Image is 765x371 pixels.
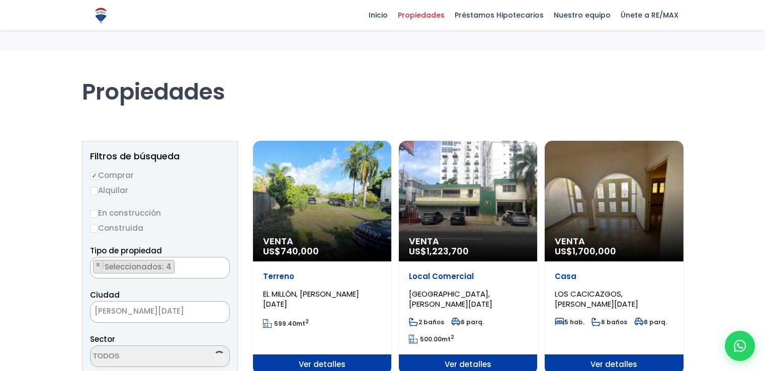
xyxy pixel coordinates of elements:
[90,334,115,344] span: Sector
[90,225,98,233] input: Construida
[90,245,162,256] span: Tipo de propiedad
[364,8,393,23] span: Inicio
[91,257,96,279] textarea: Search
[82,50,684,106] h1: Propiedades
[90,207,230,219] label: En construcción
[555,271,673,282] p: Casa
[274,319,296,328] span: 599.40
[409,271,527,282] p: Local Comercial
[420,335,442,343] span: 500.00
[214,308,219,317] span: ×
[555,245,616,257] span: US$
[90,301,230,323] span: SANTO DOMINGO DE GUZMÁN
[263,245,319,257] span: US$
[409,335,454,343] span: mt
[94,260,103,269] button: Remove item
[91,304,204,318] span: SANTO DOMINGO DE GUZMÁN
[263,236,381,246] span: Venta
[555,318,584,326] span: 5 hab.
[93,260,175,273] li: CASA
[263,289,359,309] span: EL MILLÓN, [PERSON_NAME][DATE]
[90,151,230,161] h2: Filtros de búsqueda
[90,169,230,181] label: Comprar
[90,222,230,234] label: Construida
[263,319,309,328] span: mt
[281,245,319,257] span: 740,000
[219,260,224,269] span: ×
[572,245,616,257] span: 1,700,000
[409,245,469,257] span: US$
[450,8,549,23] span: Préstamos Hipotecarios
[204,304,219,320] button: Remove all items
[409,318,444,326] span: 2 baños
[218,260,224,270] button: Remove all items
[90,172,98,180] input: Comprar
[409,236,527,246] span: Venta
[555,289,638,309] span: LOS CACICAZGOS, [PERSON_NAME][DATE]
[451,318,484,326] span: 6 parq.
[555,236,673,246] span: Venta
[591,318,627,326] span: 6 baños
[104,261,174,272] span: Seleccionados: 4
[263,271,381,282] p: Terreno
[393,8,450,23] span: Propiedades
[92,7,110,24] img: Logo de REMAX
[90,290,120,300] span: Ciudad
[90,210,98,218] input: En construcción
[549,8,616,23] span: Nuestro equipo
[616,8,684,23] span: Únete a RE/MAX
[91,346,188,367] textarea: Search
[409,289,492,309] span: [GEOGRAPHIC_DATA], [PERSON_NAME][DATE]
[96,260,101,269] span: ×
[427,245,469,257] span: 1,223,700
[90,184,230,197] label: Alquilar
[634,318,667,326] span: 8 parq.
[90,187,98,195] input: Alquilar
[305,318,309,325] sup: 2
[451,333,454,341] sup: 2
